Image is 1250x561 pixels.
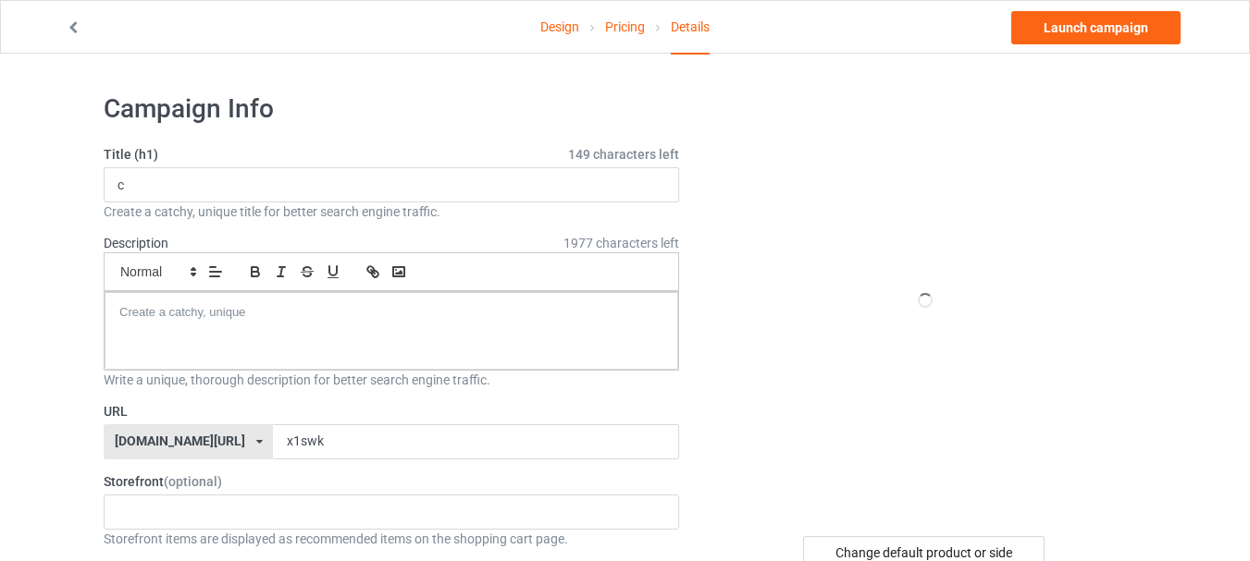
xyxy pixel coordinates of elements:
div: Write a unique, thorough description for better search engine traffic. [104,371,679,389]
a: Pricing [605,1,645,53]
div: Details [671,1,710,55]
span: (optional) [164,474,222,489]
h1: Campaign Info [104,92,679,126]
span: 149 characters left [568,145,679,164]
a: Launch campaign [1011,11,1181,44]
label: URL [104,402,679,421]
a: Design [540,1,579,53]
div: Storefront items are displayed as recommended items on the shopping cart page. [104,530,679,548]
span: Create a catchy, unique [119,305,245,319]
label: Description [104,236,168,250]
label: Storefront [104,472,679,491]
label: Title (h1) [104,145,679,164]
span: 1977 characters left [563,234,679,252]
div: [DOMAIN_NAME][URL] [115,434,245,447]
div: Create a catchy, unique title for better search engine traffic. [104,202,679,221]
